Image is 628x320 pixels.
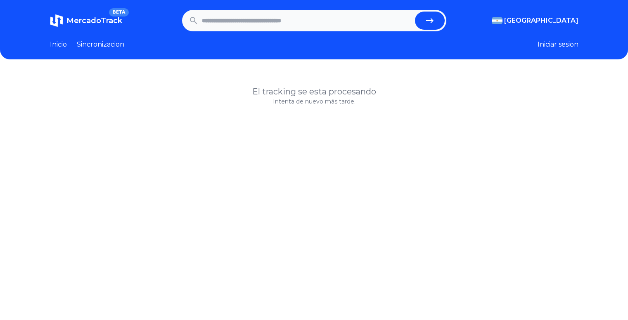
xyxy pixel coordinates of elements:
a: MercadoTrackBETA [50,14,122,27]
span: [GEOGRAPHIC_DATA] [504,16,578,26]
span: MercadoTrack [66,16,122,25]
a: Sincronizacion [77,40,124,49]
img: MercadoTrack [50,14,63,27]
button: [GEOGRAPHIC_DATA] [492,16,578,26]
span: BETA [109,8,128,16]
img: Argentina [492,17,502,24]
button: Iniciar sesion [538,40,578,49]
h1: El tracking se esta procesando [50,86,578,97]
p: Intenta de nuevo más tarde. [50,97,578,106]
a: Inicio [50,40,67,49]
